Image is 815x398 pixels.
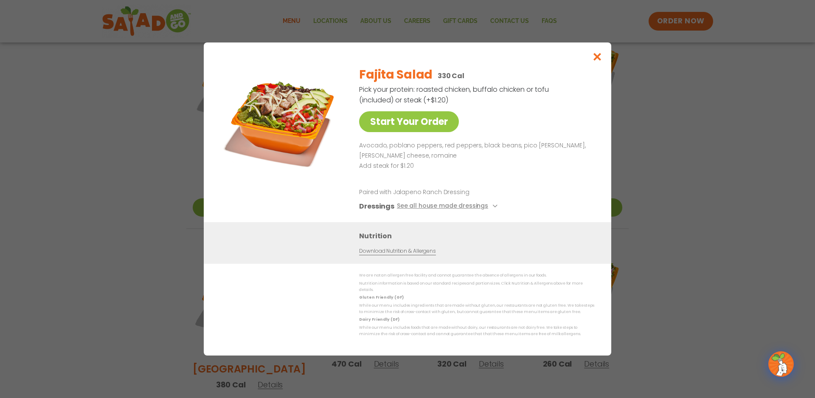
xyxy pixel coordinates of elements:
[223,59,342,178] img: Featured product photo for Fajita Salad
[359,272,594,279] p: We are not an allergen free facility and cannot guarantee the absence of allergens in our foods.
[769,352,793,376] img: wpChatIcon
[359,66,433,84] h2: Fajita Salad
[359,231,599,241] h3: Nutrition
[359,295,403,300] strong: Gluten Friendly (GF)
[359,201,394,212] h3: Dressings
[359,317,399,322] strong: Dairy Friendly (DF)
[397,201,500,212] button: See all house made dressings
[359,324,594,337] p: While our menu includes foods that are made without dairy, our restaurants are not dairy free. We...
[359,188,516,197] p: Paired with Jalapeno Ranch Dressing
[359,247,436,255] a: Download Nutrition & Allergens
[359,302,594,316] p: While our menu includes ingredients that are made without gluten, our restaurants are not gluten ...
[438,71,464,81] p: 330 Cal
[359,141,591,161] p: Avocado, poblano peppers, red peppers, black beans, pico [PERSON_NAME], [PERSON_NAME] cheese, rom...
[359,280,594,294] p: Nutrition information is based on our standard recipes and portion sizes. Click Nutrition & Aller...
[359,111,459,132] a: Start Your Order
[359,161,591,171] p: Add steak for $1.20
[584,42,611,71] button: Close modal
[359,84,550,105] p: Pick your protein: roasted chicken, buffalo chicken or tofu (included) or steak (+$1.20)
